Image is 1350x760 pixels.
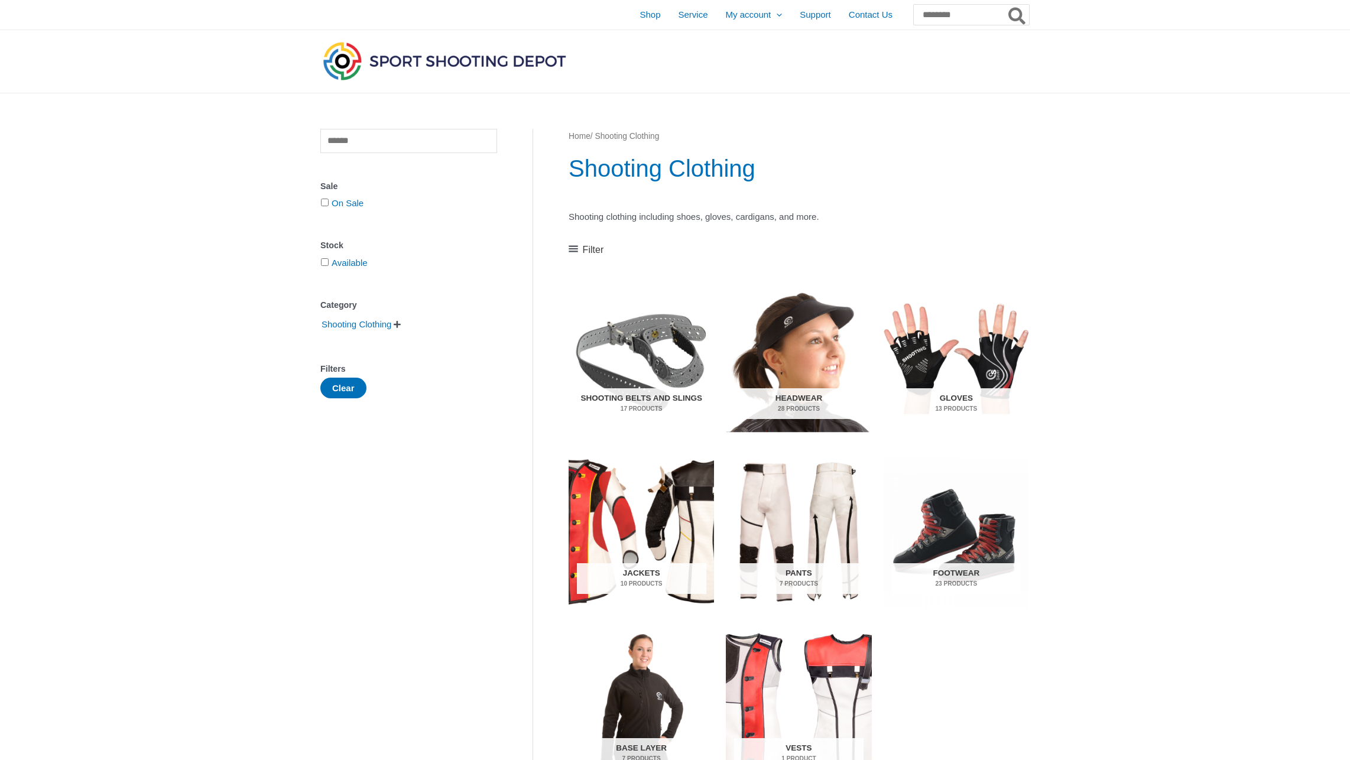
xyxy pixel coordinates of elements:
img: Shooting Belts and Slings [569,281,714,433]
a: Visit product category Pants [726,456,871,608]
a: Filter [569,241,603,259]
mark: 28 Products [734,404,864,413]
a: Visit product category Footwear [884,456,1029,608]
input: Available [321,258,329,266]
h2: Headwear [734,388,864,419]
mark: 7 Products [734,579,864,588]
div: Filters [320,360,497,378]
span: Filter [583,241,604,259]
h2: Footwear [891,563,1021,594]
button: Clear [320,378,366,398]
a: Visit product category Headwear [726,281,871,433]
nav: Breadcrumb [569,129,1029,144]
mark: 23 Products [891,579,1021,588]
p: Shooting clothing including shoes, gloves, cardigans, and more. [569,209,1029,225]
img: Footwear [884,456,1029,608]
h2: Pants [734,563,864,594]
div: Category [320,297,497,314]
a: Available [332,258,368,268]
span:  [394,320,401,329]
mark: 17 Products [577,404,706,413]
div: Sale [320,178,497,195]
mark: 13 Products [891,404,1021,413]
a: Home [569,132,590,141]
h2: Jackets [577,563,706,594]
img: Sport Shooting Depot [320,39,569,83]
img: Pants [726,456,871,608]
mark: 10 Products [577,579,706,588]
h2: Shooting Belts and Slings [577,388,706,419]
img: Headwear [726,281,871,433]
img: Gloves [884,281,1029,433]
div: Stock [320,237,497,254]
a: Shooting Clothing [320,319,392,329]
h1: Shooting Clothing [569,152,1029,185]
button: Search [1006,5,1029,25]
span: Shooting Clothing [320,314,392,334]
a: Visit product category Gloves [884,281,1029,433]
a: On Sale [332,198,364,208]
img: Jackets [569,456,714,608]
h2: Gloves [891,388,1021,419]
input: On Sale [321,199,329,206]
a: Visit product category Jackets [569,456,714,608]
a: Visit product category Shooting Belts and Slings [569,281,714,433]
